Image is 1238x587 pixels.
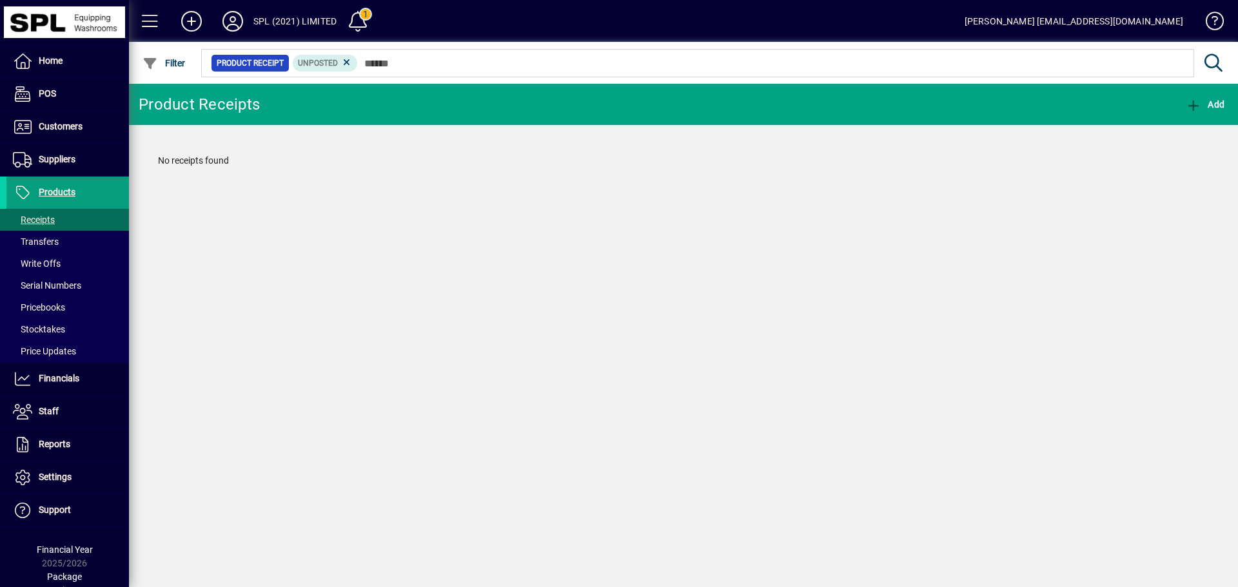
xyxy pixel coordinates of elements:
span: Stocktakes [13,324,65,334]
a: Settings [6,461,129,494]
a: Reports [6,428,129,461]
div: Product Receipts [139,94,260,115]
a: Transfers [6,231,129,253]
span: Receipts [13,215,55,225]
span: Transfers [13,236,59,247]
span: Pricebooks [13,302,65,313]
span: Product Receipt [217,57,284,70]
span: Support [39,505,71,515]
div: No receipts found [145,141,1222,180]
a: Pricebooks [6,296,129,318]
span: Customers [39,121,83,131]
a: Receipts [6,209,129,231]
span: Financials [39,373,79,383]
a: Write Offs [6,253,129,274]
button: Profile [212,10,253,33]
a: Home [6,45,129,77]
span: Financial Year [37,544,93,555]
button: Filter [139,52,189,75]
span: Package [47,572,82,582]
a: Stocktakes [6,318,129,340]
a: Support [6,494,129,526]
a: POS [6,78,129,110]
span: Add [1186,99,1224,110]
a: Suppliers [6,144,129,176]
div: SPL (2021) LIMITED [253,11,337,32]
a: Serial Numbers [6,274,129,296]
span: Staff [39,406,59,416]
span: Settings [39,472,72,482]
span: Serial Numbers [13,280,81,291]
span: Unposted [298,59,338,68]
span: Reports [39,439,70,449]
span: Price Updates [13,346,76,356]
span: Filter [142,58,186,68]
a: Customers [6,111,129,143]
button: Add [171,10,212,33]
span: Suppliers [39,154,75,164]
a: Financials [6,363,129,395]
a: Knowledge Base [1196,3,1222,44]
button: Add [1183,93,1228,116]
span: Write Offs [13,258,61,269]
span: Products [39,187,75,197]
a: Price Updates [6,340,129,362]
span: Home [39,55,63,66]
mat-chip: Product Movement Status: Unposted [293,55,358,72]
a: Staff [6,396,129,428]
div: [PERSON_NAME] [EMAIL_ADDRESS][DOMAIN_NAME] [965,11,1183,32]
span: POS [39,88,56,99]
